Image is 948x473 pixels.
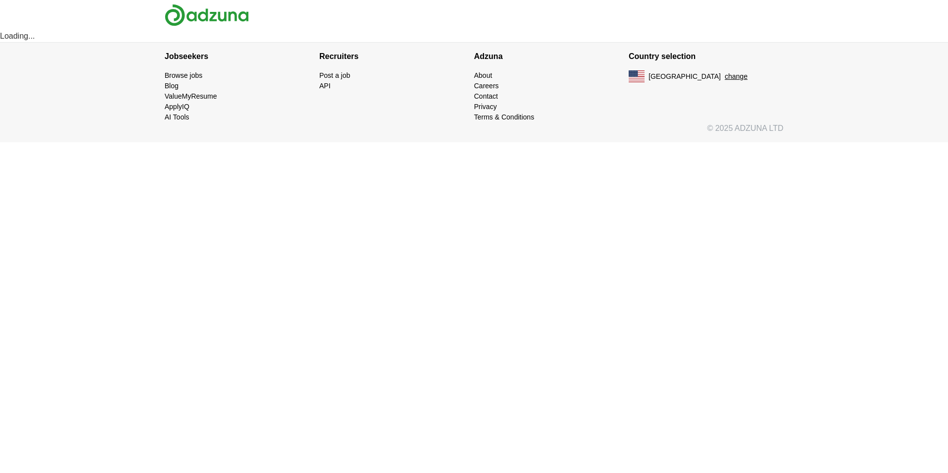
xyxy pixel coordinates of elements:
a: AI Tools [165,113,189,121]
a: Careers [474,82,499,90]
a: Browse jobs [165,71,202,79]
a: About [474,71,492,79]
a: Blog [165,82,178,90]
a: ValueMyResume [165,92,217,100]
a: Post a job [319,71,350,79]
h4: Country selection [629,43,783,70]
a: Contact [474,92,498,100]
span: [GEOGRAPHIC_DATA] [649,71,721,82]
img: US flag [629,70,645,82]
img: Adzuna logo [165,4,249,26]
a: ApplyIQ [165,103,189,111]
a: Terms & Conditions [474,113,534,121]
a: API [319,82,331,90]
div: © 2025 ADZUNA LTD [157,122,791,142]
button: change [725,71,748,82]
a: Privacy [474,103,497,111]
